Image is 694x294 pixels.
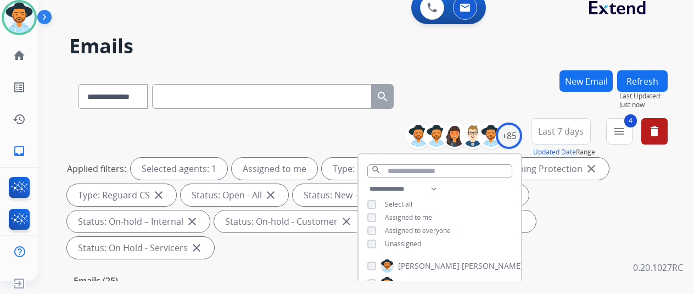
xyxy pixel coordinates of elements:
span: Last Updated: [619,92,668,101]
span: [PERSON_NAME] [462,260,523,271]
mat-icon: close [340,215,353,228]
mat-icon: history [13,113,26,126]
div: +85 [496,123,522,149]
span: Assigned to everyone [385,226,451,235]
button: Updated Date [533,148,576,157]
span: Just now [619,101,668,109]
div: Selected agents: 1 [131,158,227,180]
button: Refresh [617,70,668,92]
span: Select all [385,199,412,209]
mat-icon: delete [648,125,661,138]
mat-icon: close [264,188,277,202]
span: [PERSON_NAME] [462,278,523,289]
button: New Email [559,70,613,92]
span: Last 7 days [538,129,584,134]
span: [PERSON_NAME] [398,260,460,271]
span: [PERSON_NAME] [398,278,460,289]
mat-icon: search [376,90,389,103]
div: Status: On-hold - Customer [214,210,364,232]
h2: Emails [69,35,668,57]
mat-icon: close [190,241,203,254]
span: Assigned to me [385,213,432,222]
p: Applied filters: [67,162,126,175]
mat-icon: search [371,165,381,175]
div: Type: Shipping Protection [465,158,609,180]
mat-icon: close [585,162,598,175]
mat-icon: menu [613,125,626,138]
div: Status: On Hold - Servicers [67,237,214,259]
mat-icon: close [152,188,165,202]
span: Range [533,147,595,157]
button: 4 [606,118,633,145]
mat-icon: inbox [13,145,26,158]
p: 0.20.1027RC [633,261,683,274]
div: Status: New - Initial [293,184,408,206]
mat-icon: home [13,49,26,62]
img: avatar [4,2,35,33]
span: 4 [624,114,637,127]
mat-icon: close [186,215,199,228]
button: Last 7 days [531,118,591,145]
div: Type: Reguard CS [67,184,176,206]
div: Status: On-hold – Internal [67,210,210,232]
span: Unassigned [385,239,421,248]
div: Type: Customer Support [322,158,461,180]
p: Emails (25) [69,274,122,288]
div: Assigned to me [232,158,317,180]
div: Status: Open - All [181,184,288,206]
mat-icon: list_alt [13,81,26,94]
